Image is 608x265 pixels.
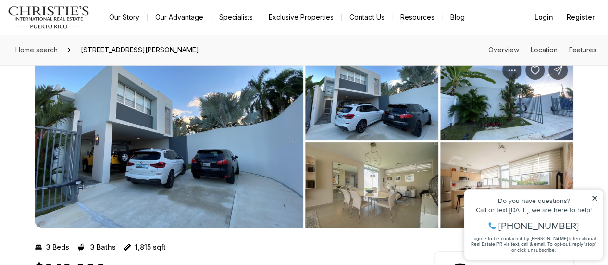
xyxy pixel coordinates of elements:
span: [PHONE_NUMBER] [39,45,120,55]
p: 3 Baths [90,243,116,251]
button: Contact Us [342,11,392,24]
span: Register [567,13,595,21]
span: I agree to be contacted by [PERSON_NAME] International Real Estate PR via text, call & email. To ... [12,59,137,77]
p: 3 Beds [46,243,69,251]
a: Specialists [211,11,261,24]
span: [STREET_ADDRESS][PERSON_NAME] [77,42,203,58]
button: 3 Baths [77,240,116,255]
a: Home search [12,42,62,58]
button: Save Property: 4 CALLE CLAVEL [525,61,545,80]
a: Blog [442,11,472,24]
li: 1 of 6 [35,55,303,228]
button: Property options [502,61,521,80]
img: logo [8,6,90,29]
li: 2 of 6 [305,55,574,228]
span: Home search [15,46,58,54]
span: Login [534,13,553,21]
p: 1,815 sqft [135,243,166,251]
nav: Page section menu [488,46,596,54]
a: Skip to: Location [531,46,558,54]
div: Listing Photos [35,55,573,228]
a: Skip to: Overview [488,46,519,54]
button: View image gallery [35,55,303,228]
button: View image gallery [440,55,573,140]
a: Our Advantage [148,11,211,24]
button: View image gallery [305,142,438,228]
button: Register [561,8,600,27]
a: Skip to: Features [569,46,596,54]
button: View image gallery [440,142,573,228]
a: Resources [392,11,442,24]
button: Share Property: 4 CALLE CLAVEL [548,61,568,80]
button: Login [529,8,559,27]
a: Exclusive Properties [261,11,341,24]
a: Our Story [101,11,147,24]
button: View image gallery [305,55,438,140]
div: Do you have questions? [10,22,139,28]
div: Call or text [DATE], we are here to help! [10,31,139,38]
